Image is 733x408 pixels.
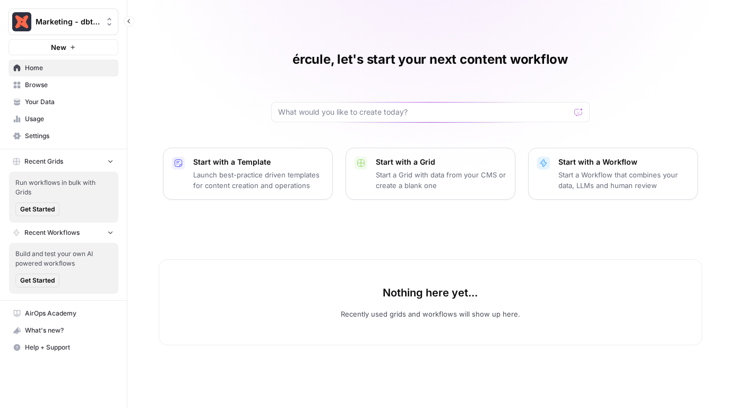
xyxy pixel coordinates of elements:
[383,285,478,300] p: Nothing here yet...
[278,107,570,117] input: What would you like to create today?
[8,322,118,339] button: What's new?
[292,51,568,68] h1: ércule, let's start your next content workflow
[376,169,506,191] p: Start a Grid with data from your CMS or create a blank one
[25,131,114,141] span: Settings
[12,12,31,31] img: Marketing - dbt Labs Logo
[8,59,118,76] a: Home
[25,80,114,90] span: Browse
[558,169,689,191] p: Start a Workflow that combines your data, LLMs and human review
[8,93,118,110] a: Your Data
[25,63,114,73] span: Home
[24,228,80,237] span: Recent Workflows
[528,148,698,200] button: Start with a WorkflowStart a Workflow that combines your data, LLMs and human review
[193,157,324,167] p: Start with a Template
[15,274,59,287] button: Get Started
[346,148,515,200] button: Start with a GridStart a Grid with data from your CMS or create a blank one
[8,305,118,322] a: AirOps Academy
[15,202,59,216] button: Get Started
[25,97,114,107] span: Your Data
[15,178,112,197] span: Run workflows in bulk with Grids
[8,8,118,35] button: Workspace: Marketing - dbt Labs
[51,42,66,53] span: New
[9,322,118,338] div: What's new?
[25,343,114,352] span: Help + Support
[8,225,118,241] button: Recent Workflows
[8,127,118,144] a: Settings
[341,309,520,319] p: Recently used grids and workflows will show up here.
[8,339,118,356] button: Help + Support
[25,309,114,318] span: AirOps Academy
[8,110,118,127] a: Usage
[20,205,55,214] span: Get Started
[163,148,333,200] button: Start with a TemplateLaunch best-practice driven templates for content creation and operations
[8,76,118,93] a: Browse
[193,169,324,191] p: Launch best-practice driven templates for content creation and operations
[558,157,689,167] p: Start with a Workflow
[25,114,114,124] span: Usage
[8,39,118,55] button: New
[376,157,506,167] p: Start with a Grid
[20,276,55,285] span: Get Started
[36,16,100,27] span: Marketing - dbt Labs
[8,154,118,169] button: Recent Grids
[24,157,63,166] span: Recent Grids
[15,249,112,268] span: Build and test your own AI powered workflows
